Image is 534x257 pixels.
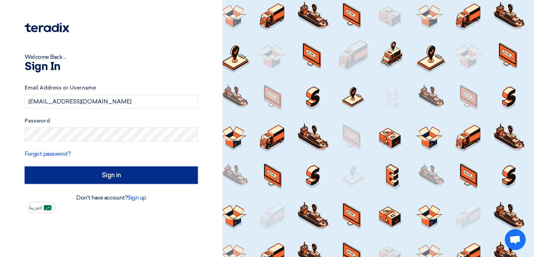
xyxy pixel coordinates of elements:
[128,194,146,201] a: Sign up
[29,205,42,210] span: العربية
[25,53,198,61] div: Welcome Back ...
[25,166,198,184] input: Sign in
[27,202,55,213] button: العربية
[25,194,198,202] div: Don't have account?
[25,61,198,72] h1: Sign In
[25,23,69,32] img: Teradix logo
[25,117,198,125] label: Password
[25,95,198,109] input: Enter your business email or username
[25,150,71,157] a: Forgot password?
[25,84,198,92] label: Email Address or Username
[44,205,51,210] img: ar-AR.png
[505,229,526,250] div: Open chat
